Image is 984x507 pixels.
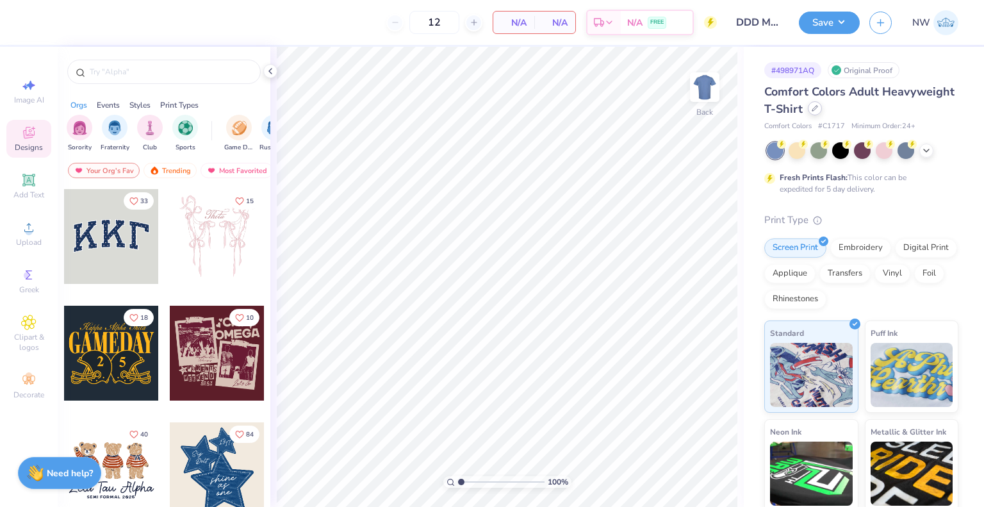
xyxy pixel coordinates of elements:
div: filter for Sports [172,115,198,153]
img: Neon Ink [770,442,853,506]
div: Events [97,99,120,111]
span: Rush & Bid [259,143,289,153]
div: Screen Print [764,238,826,258]
div: Vinyl [874,264,910,283]
span: Sports [176,143,195,153]
img: Sports Image [178,121,193,135]
span: N/A [627,16,643,29]
img: Standard [770,343,853,407]
button: filter button [259,115,289,153]
div: Original Proof [828,62,899,78]
span: 100 % [548,476,568,488]
button: filter button [172,115,198,153]
span: Designs [15,142,43,153]
div: Embroidery [830,238,891,258]
button: Save [799,12,860,34]
div: filter for Rush & Bid [259,115,289,153]
button: filter button [137,115,163,153]
span: FREE [650,18,664,27]
span: Decorate [13,390,44,400]
span: Comfort Colors [764,121,812,132]
input: Untitled Design [726,10,789,35]
div: Foil [914,264,944,283]
img: Back [692,74,717,100]
button: Like [124,309,154,326]
div: Applique [764,264,816,283]
strong: Fresh Prints Flash: [780,172,848,183]
img: Game Day Image [232,121,247,135]
span: Greek [19,285,39,295]
span: Clipart & logos [6,332,51,353]
div: Rhinestones [764,290,826,309]
span: 40 [140,431,148,438]
span: 10 [246,315,254,321]
span: 33 [140,198,148,204]
button: Like [124,192,154,210]
a: NW [912,10,958,35]
img: Club Image [143,121,157,135]
span: Sorority [68,143,92,153]
img: Sorority Image [72,121,87,135]
img: Nathan Weatherton [933,10,958,35]
img: Rush & Bid Image [267,121,282,135]
span: N/A [501,16,527,29]
span: Fraternity [101,143,129,153]
span: Neon Ink [770,425,801,438]
span: N/A [542,16,568,29]
img: most_fav.gif [74,166,84,175]
span: 15 [246,198,254,204]
span: Standard [770,326,804,340]
span: Image AI [14,95,44,105]
div: This color can be expedited for 5 day delivery. [780,172,937,195]
button: filter button [67,115,92,153]
img: Fraternity Image [108,121,122,135]
div: filter for Game Day [224,115,254,153]
span: Game Day [224,143,254,153]
span: Upload [16,237,42,247]
img: Puff Ink [871,343,953,407]
span: 84 [246,431,254,438]
input: – – [409,11,459,34]
span: Metallic & Glitter Ink [871,425,946,438]
span: Club [143,143,157,153]
strong: Need help? [47,467,93,479]
div: filter for Club [137,115,163,153]
img: trending.gif [149,166,160,175]
img: most_fav.gif [206,166,217,175]
span: 18 [140,315,148,321]
span: Puff Ink [871,326,898,340]
div: Digital Print [895,238,957,258]
button: filter button [101,115,129,153]
div: Back [696,106,713,118]
button: filter button [224,115,254,153]
div: filter for Fraternity [101,115,129,153]
div: filter for Sorority [67,115,92,153]
span: Add Text [13,190,44,200]
button: Like [229,192,259,210]
button: Like [124,426,154,443]
div: Transfers [819,264,871,283]
div: Print Type [764,213,958,228]
span: # C1717 [818,121,845,132]
span: Comfort Colors Adult Heavyweight T-Shirt [764,84,955,117]
div: Most Favorited [201,163,273,178]
span: NW [912,15,930,30]
img: Metallic & Glitter Ink [871,442,953,506]
div: Trending [143,163,197,178]
div: Orgs [70,99,87,111]
div: Styles [129,99,151,111]
button: Like [229,426,259,443]
button: Like [229,309,259,326]
span: Minimum Order: 24 + [851,121,915,132]
input: Try "Alpha" [88,65,252,78]
div: # 498971AQ [764,62,821,78]
div: Your Org's Fav [68,163,140,178]
div: Print Types [160,99,199,111]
